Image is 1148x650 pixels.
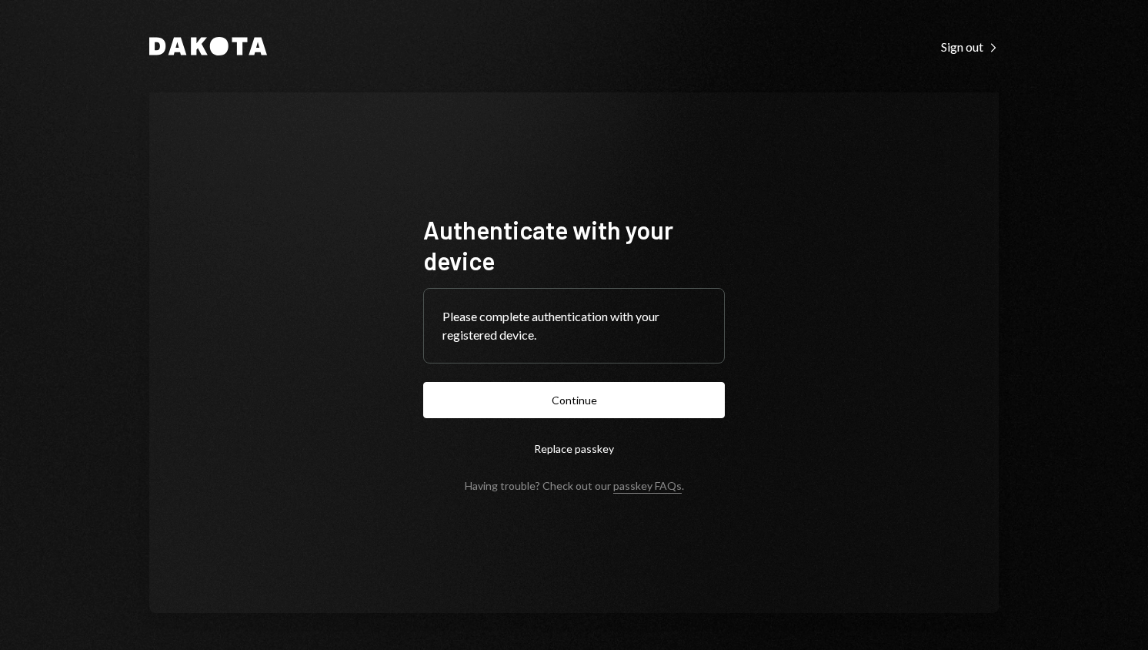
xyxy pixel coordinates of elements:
[613,479,682,494] a: passkey FAQs
[423,431,725,467] button: Replace passkey
[442,307,706,344] div: Please complete authentication with your registered device.
[423,382,725,418] button: Continue
[941,39,999,55] div: Sign out
[465,479,684,492] div: Having trouble? Check out our .
[941,38,999,55] a: Sign out
[423,214,725,276] h1: Authenticate with your device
